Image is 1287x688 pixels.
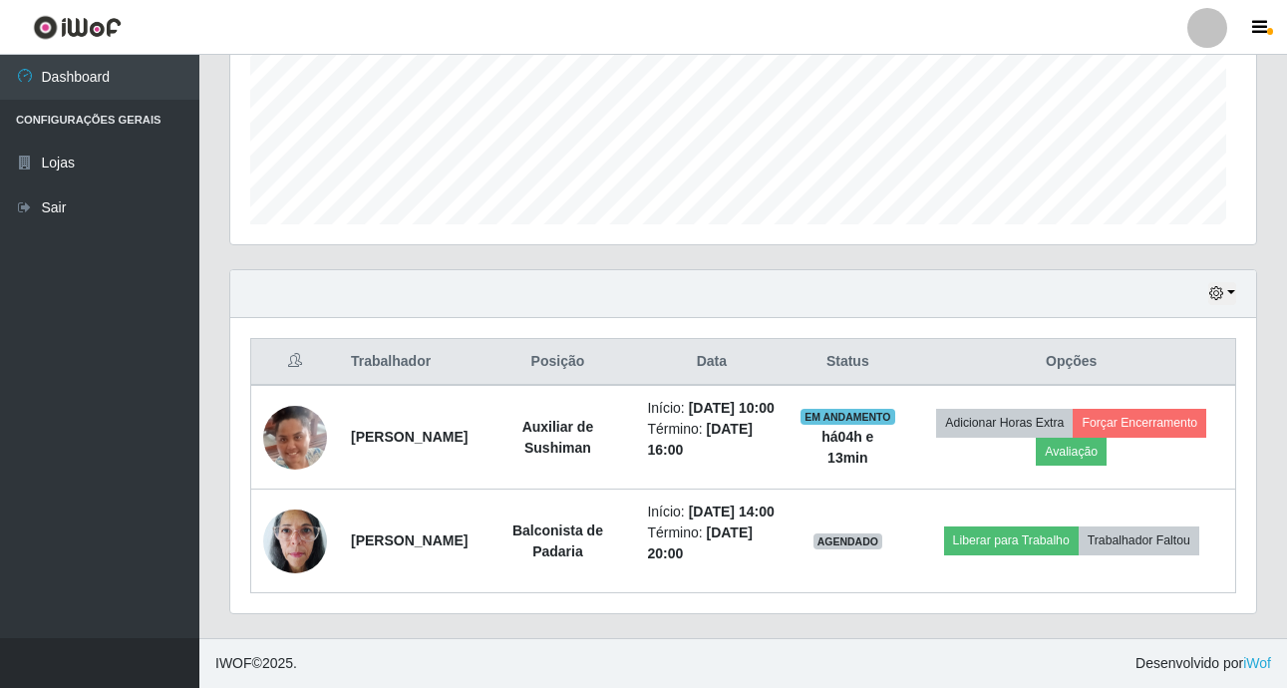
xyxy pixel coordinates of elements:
span: Desenvolvido por [1135,653,1271,674]
span: © 2025 . [215,653,297,674]
img: 1723491411759.jpeg [263,402,327,473]
a: iWof [1243,655,1271,671]
button: Forçar Encerramento [1073,409,1206,437]
th: Trabalhador [339,339,480,386]
li: Término: [647,522,776,564]
span: AGENDADO [813,533,883,549]
time: [DATE] 14:00 [689,504,775,519]
th: Opções [907,339,1235,386]
strong: há 04 h e 13 min [821,429,873,466]
time: [DATE] 10:00 [689,400,775,416]
img: 1740495747223.jpeg [263,499,327,583]
span: IWOF [215,655,252,671]
th: Posição [480,339,635,386]
li: Início: [647,398,776,419]
strong: Balconista de Padaria [512,522,603,559]
strong: [PERSON_NAME] [351,429,468,445]
th: Data [635,339,788,386]
button: Adicionar Horas Extra [936,409,1073,437]
li: Início: [647,502,776,522]
th: Status [788,339,907,386]
button: Avaliação [1036,438,1107,466]
img: CoreUI Logo [33,15,122,40]
li: Término: [647,419,776,461]
span: EM ANDAMENTO [801,409,895,425]
strong: Auxiliar de Sushiman [522,419,594,456]
button: Trabalhador Faltou [1079,526,1199,554]
button: Liberar para Trabalho [944,526,1079,554]
strong: [PERSON_NAME] [351,532,468,548]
